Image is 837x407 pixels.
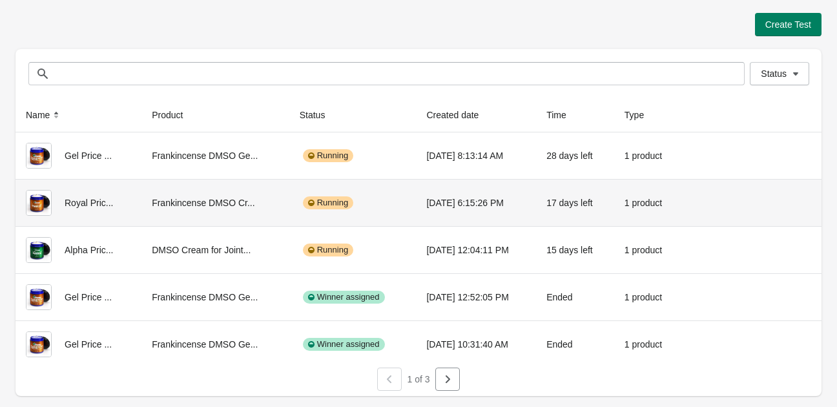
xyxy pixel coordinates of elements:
[546,190,604,216] div: 17 days left
[421,103,497,127] button: Created date
[26,190,131,216] div: Royal Pric...
[152,284,279,310] div: Frankincense DMSO Ge...
[26,237,131,263] div: Alpha Pric...
[546,331,604,357] div: Ended
[755,13,821,36] button: Create Test
[26,331,131,357] div: Gel Price ...
[765,19,811,30] span: Create Test
[303,149,353,162] div: Running
[152,331,279,357] div: Frankincense DMSO Ge...
[152,190,279,216] div: Frankincense DMSO Cr...
[625,331,672,357] div: 1 product
[26,284,131,310] div: Gel Price ...
[426,237,526,263] div: [DATE] 12:04:11 PM
[546,143,604,169] div: 28 days left
[426,331,526,357] div: [DATE] 10:31:40 AM
[541,103,584,127] button: Time
[546,284,604,310] div: Ended
[303,244,353,256] div: Running
[303,291,385,304] div: Winner assigned
[152,237,279,263] div: DMSO Cream for Joint...
[152,143,279,169] div: Frankincense DMSO Ge...
[619,103,662,127] button: Type
[147,103,201,127] button: Product
[303,196,353,209] div: Running
[426,190,526,216] div: [DATE] 6:15:26 PM
[426,284,526,310] div: [DATE] 12:52:05 PM
[294,103,344,127] button: Status
[625,190,672,216] div: 1 product
[625,284,672,310] div: 1 product
[546,237,604,263] div: 15 days left
[407,374,429,384] span: 1 of 3
[625,237,672,263] div: 1 product
[303,338,385,351] div: Winner assigned
[761,68,787,79] span: Status
[21,103,68,127] button: Name
[625,143,672,169] div: 1 product
[750,62,809,85] button: Status
[426,143,526,169] div: [DATE] 8:13:14 AM
[26,143,131,169] div: Gel Price ...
